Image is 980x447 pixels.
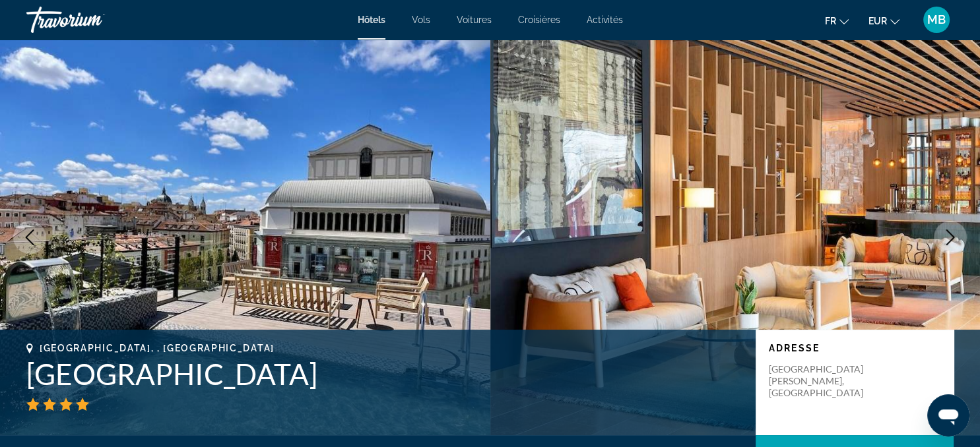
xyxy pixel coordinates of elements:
p: Adresse [769,343,940,353]
p: [GEOGRAPHIC_DATA][PERSON_NAME], [GEOGRAPHIC_DATA] [769,363,874,399]
span: MB [927,13,946,26]
a: Activités [587,15,623,25]
h1: [GEOGRAPHIC_DATA] [26,357,742,391]
span: fr [825,16,836,26]
span: EUR [868,16,887,26]
a: Travorium [26,3,158,37]
button: Change language [825,11,849,30]
a: Voitures [457,15,492,25]
a: Hôtels [358,15,385,25]
a: Croisières [518,15,560,25]
button: Change currency [868,11,899,30]
button: User Menu [919,6,954,34]
iframe: Bouton de lancement de la fenêtre de messagerie [927,394,969,436]
button: Next image [934,221,967,254]
a: Vols [412,15,430,25]
button: Previous image [13,221,46,254]
span: [GEOGRAPHIC_DATA], , [GEOGRAPHIC_DATA] [40,343,275,353]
